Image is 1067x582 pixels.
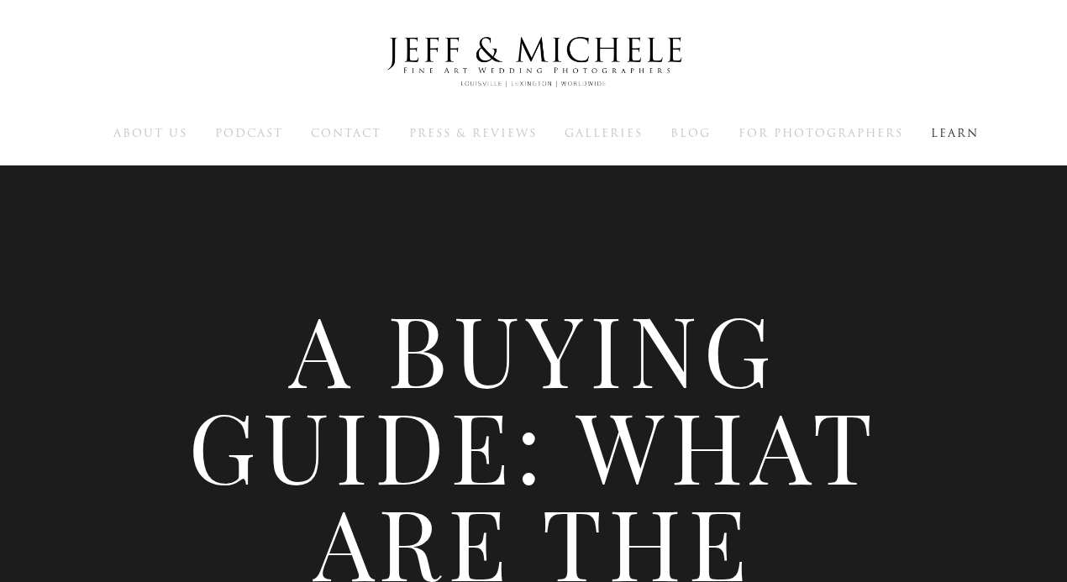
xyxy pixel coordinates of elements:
[931,125,979,140] a: Learn
[931,125,979,141] span: Learn
[311,125,381,140] a: Contact
[215,125,283,140] a: Podcast
[670,125,711,140] a: Blog
[311,125,381,141] span: Contact
[565,125,643,141] span: Galleries
[113,125,187,140] a: About Us
[365,21,702,103] img: Louisville Wedding Photographers - Jeff & Michele Wedding Photographers
[738,125,903,141] span: For Photographers
[215,125,283,141] span: Podcast
[113,125,187,141] span: About Us
[409,125,537,141] span: Press & Reviews
[738,125,903,140] a: For Photographers
[670,125,711,141] span: Blog
[565,125,643,140] a: Galleries
[409,125,537,140] a: Press & Reviews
